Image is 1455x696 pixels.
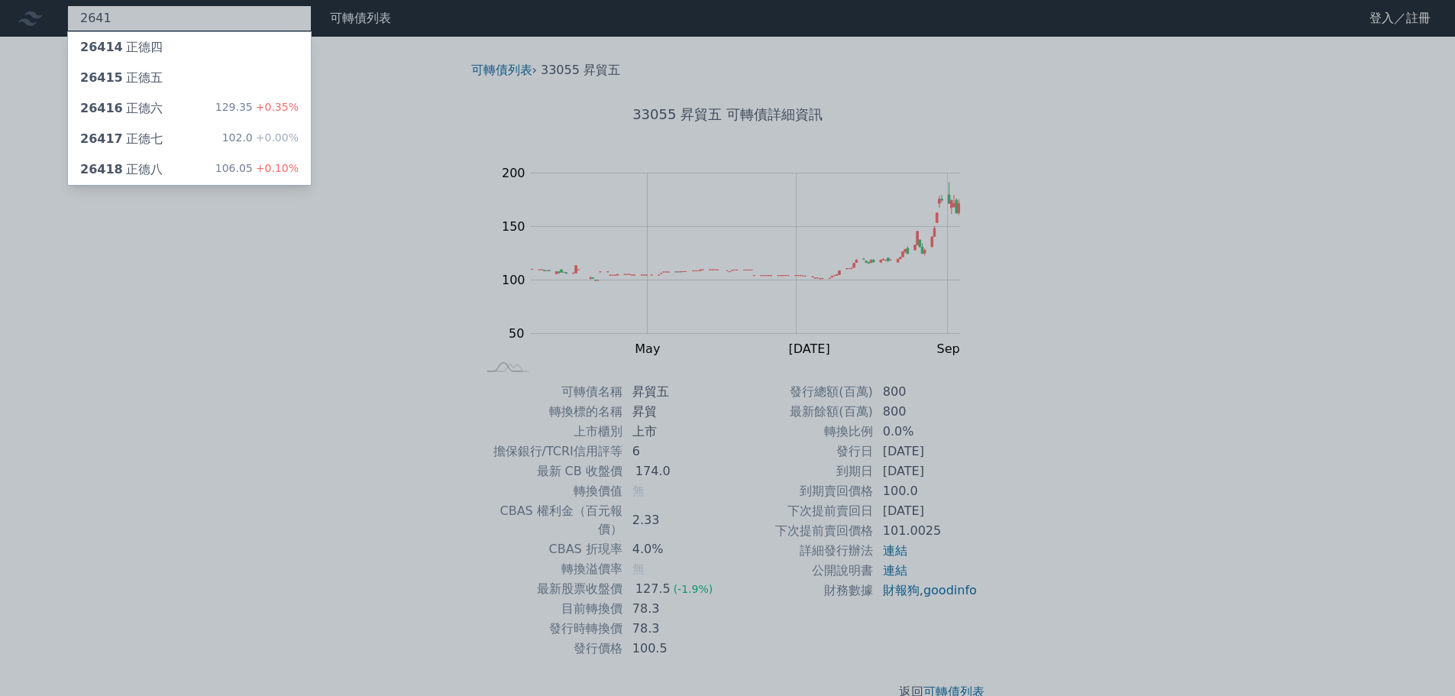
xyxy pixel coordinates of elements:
[222,130,299,148] div: 102.0
[80,69,163,87] div: 正德五
[253,101,299,113] span: +0.35%
[68,32,311,63] a: 26414正德四
[80,130,163,148] div: 正德七
[80,162,123,176] span: 26418
[68,93,311,124] a: 26416正德六 129.35+0.35%
[80,160,163,179] div: 正德八
[80,38,163,57] div: 正德四
[80,70,123,85] span: 26415
[80,101,123,115] span: 26416
[253,162,299,174] span: +0.10%
[80,131,123,146] span: 26417
[80,99,163,118] div: 正德六
[68,154,311,185] a: 26418正德八 106.05+0.10%
[68,63,311,93] a: 26415正德五
[215,160,299,179] div: 106.05
[253,131,299,144] span: +0.00%
[68,124,311,154] a: 26417正德七 102.0+0.00%
[215,99,299,118] div: 129.35
[80,40,123,54] span: 26414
